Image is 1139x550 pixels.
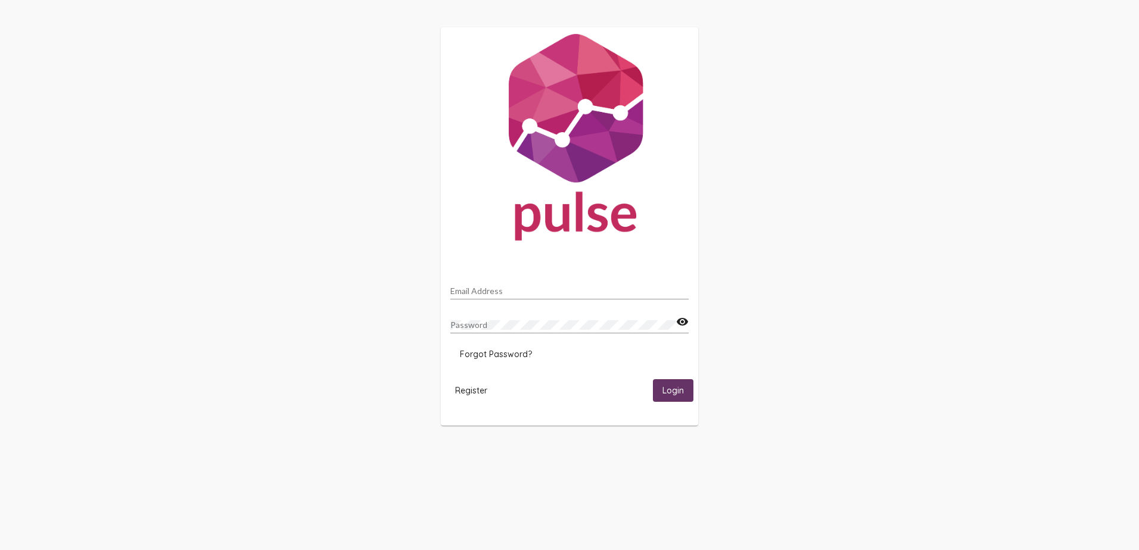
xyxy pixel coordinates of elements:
button: Login [653,379,693,401]
button: Register [446,379,497,401]
span: Login [662,386,684,396]
img: Pulse For Good Logo [441,27,698,252]
span: Register [455,385,487,396]
mat-icon: visibility [676,315,689,329]
span: Forgot Password? [460,349,532,360]
button: Forgot Password? [450,343,542,365]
